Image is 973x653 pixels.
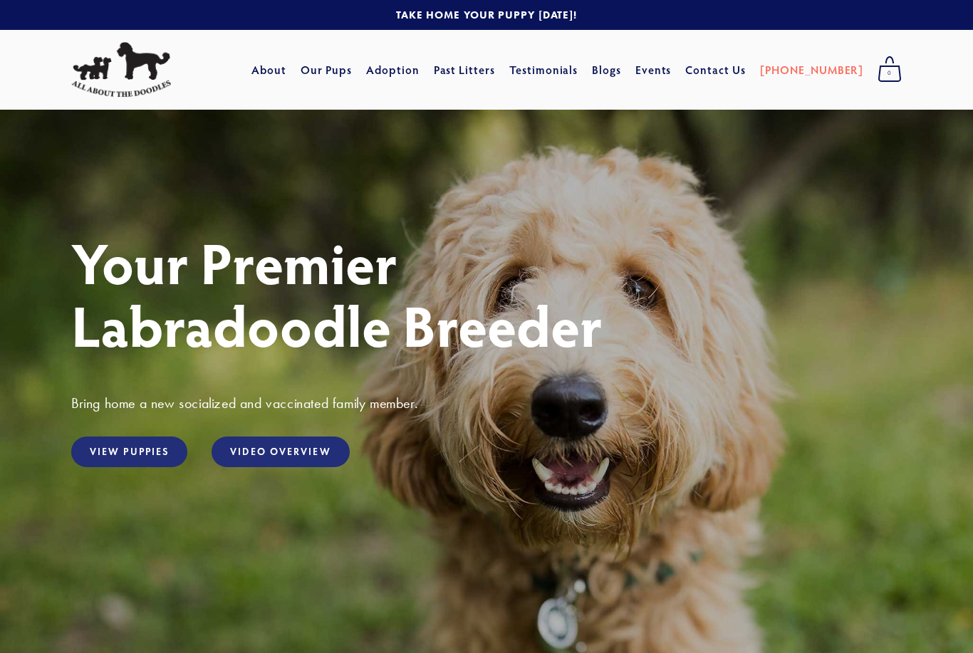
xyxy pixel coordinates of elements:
[301,57,353,83] a: Our Pups
[760,57,863,83] a: [PHONE_NUMBER]
[685,57,746,83] a: Contact Us
[71,394,902,412] h3: Bring home a new socialized and vaccinated family member.
[71,42,171,98] img: All About The Doodles
[71,437,187,467] a: View Puppies
[635,57,672,83] a: Events
[509,57,578,83] a: Testimonials
[71,231,902,356] h1: Your Premier Labradoodle Breeder
[878,64,902,83] span: 0
[212,437,349,467] a: Video Overview
[870,52,909,88] a: 0 items in cart
[592,57,621,83] a: Blogs
[434,62,496,77] a: Past Litters
[366,57,420,83] a: Adoption
[251,57,286,83] a: About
